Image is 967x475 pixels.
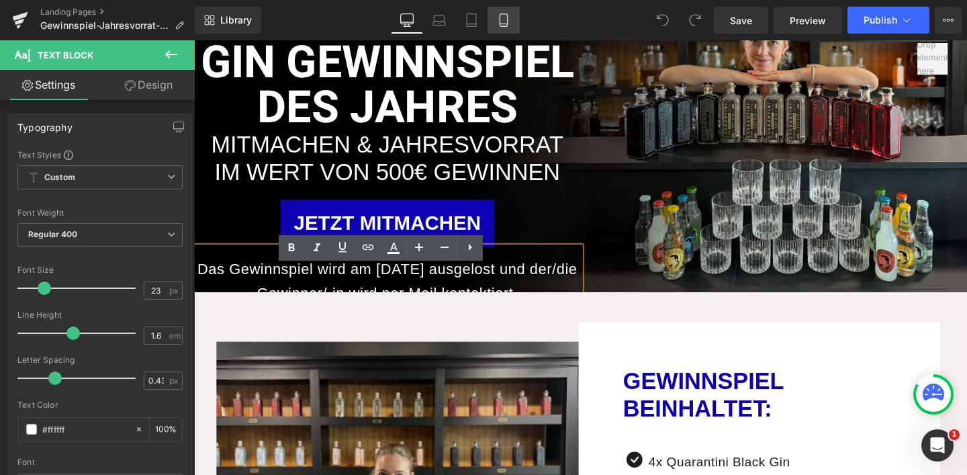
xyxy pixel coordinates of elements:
div: Font Size [17,265,183,275]
div: Line Height [17,310,183,320]
span: Preview [790,13,826,28]
b: Regular 400 [28,229,78,239]
div: Font Weight [17,208,183,218]
span: em [169,331,181,340]
p: 4x Quarantini Black Gin [478,433,734,454]
b: GEWINNSPIEL [451,345,620,372]
button: Undo [649,7,676,34]
button: More [935,7,962,34]
div: Text Styles [17,149,183,160]
button: Publish [847,7,929,34]
a: Mobile [488,7,520,34]
span: px [169,286,181,295]
div: % [150,418,182,441]
span: JETZT MITMACHEN [105,178,302,208]
div: Typography [17,114,73,133]
b: BEINHALTET: [451,374,608,401]
a: Tablet [455,7,488,34]
b: Custom [44,172,75,183]
span: Gewinnspiel-Jahresvorrat-Quarantini-Gin-bk [40,20,169,31]
font: MITMACHEN & JAHRESVORRAT [18,95,388,123]
div: Letter Spacing [17,355,183,365]
span: px [169,376,181,385]
input: Color [42,422,128,437]
span: Text Block [38,50,93,60]
button: Redo [682,7,708,34]
span: Publish [864,15,897,26]
span: 1 [949,429,960,440]
a: Laptop [423,7,455,34]
div: Text Color [17,400,183,410]
a: Design [100,70,197,100]
font: IM WERT VON 500€ GEWINNEN [21,124,385,152]
span: Library [220,14,252,26]
a: New Library [195,7,261,34]
a: Landing Pages [40,7,195,17]
a: Preview [774,7,842,34]
a: JETZT MITMACHEN [91,168,316,218]
a: Desktop [391,7,423,34]
span: Save [730,13,752,28]
iframe: Intercom live chat [921,429,954,462]
div: Font [17,458,183,467]
font: DES JAHRES [66,37,340,105]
